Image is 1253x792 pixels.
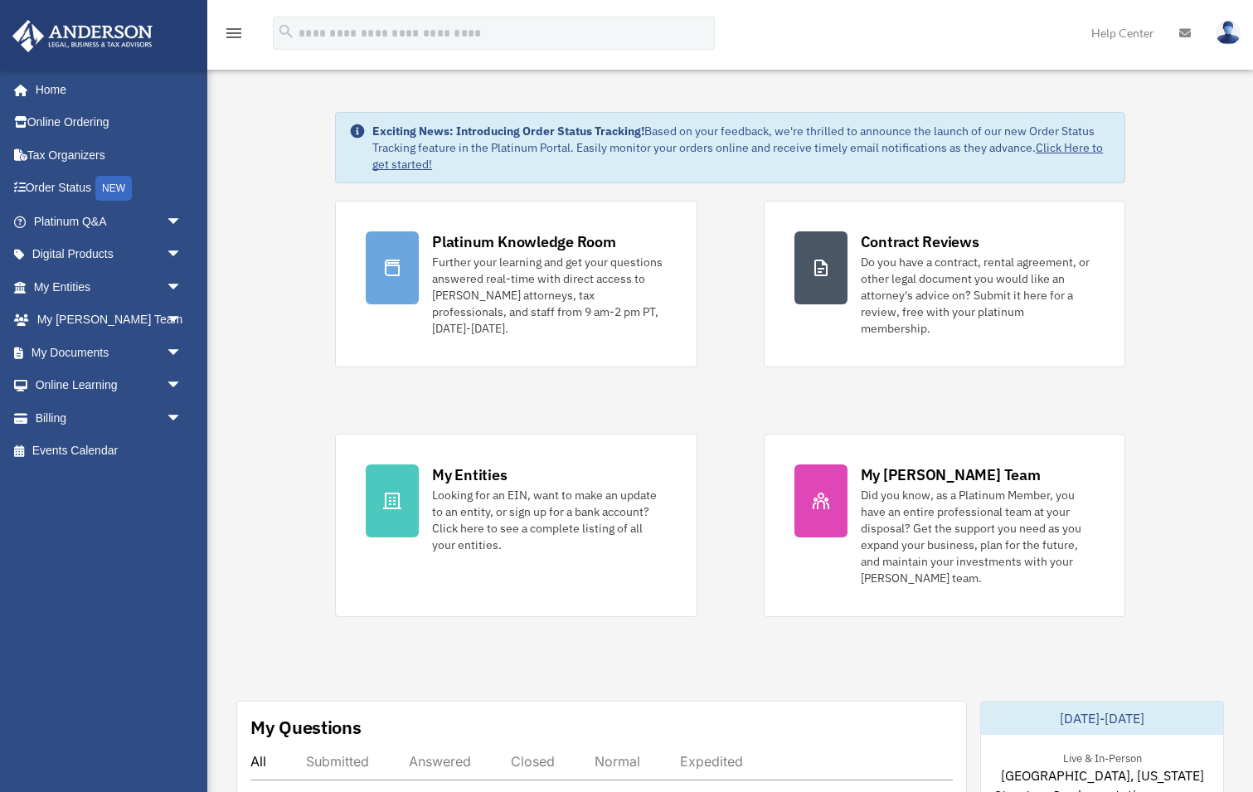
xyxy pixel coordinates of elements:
strong: Exciting News: Introducing Order Status Tracking! [372,124,644,138]
div: Platinum Knowledge Room [432,231,616,252]
span: [GEOGRAPHIC_DATA], [US_STATE] [1001,765,1204,785]
a: My Entities Looking for an EIN, want to make an update to an entity, or sign up for a bank accoun... [335,434,697,617]
span: arrow_drop_down [166,205,199,239]
a: Events Calendar [12,435,207,468]
div: Answered [409,753,471,770]
a: My [PERSON_NAME] Team Did you know, as a Platinum Member, you have an entire professional team at... [764,434,1125,617]
div: Live & In-Person [1050,748,1155,765]
a: menu [224,29,244,43]
a: My Documentsarrow_drop_down [12,336,207,369]
span: arrow_drop_down [166,238,199,272]
a: Click Here to get started! [372,140,1103,172]
div: Did you know, as a Platinum Member, you have an entire professional team at your disposal? Get th... [861,487,1095,586]
img: User Pic [1216,21,1241,45]
a: Online Ordering [12,106,207,139]
i: search [277,22,295,41]
div: NEW [95,176,132,201]
div: Contract Reviews [861,231,979,252]
div: Expedited [680,753,743,770]
div: My Entities [432,464,507,485]
img: Anderson Advisors Platinum Portal [7,20,158,52]
div: Normal [595,753,640,770]
a: Tax Organizers [12,138,207,172]
div: Further your learning and get your questions answered real-time with direct access to [PERSON_NAM... [432,254,666,337]
span: arrow_drop_down [166,270,199,304]
div: Submitted [306,753,369,770]
a: Platinum Knowledge Room Further your learning and get your questions answered real-time with dire... [335,201,697,367]
div: Do you have a contract, rental agreement, or other legal document you would like an attorney's ad... [861,254,1095,337]
a: Online Learningarrow_drop_down [12,369,207,402]
div: Closed [511,753,555,770]
a: Billingarrow_drop_down [12,401,207,435]
a: My Entitiesarrow_drop_down [12,270,207,304]
div: My [PERSON_NAME] Team [861,464,1041,485]
span: arrow_drop_down [166,304,199,338]
div: Based on your feedback, we're thrilled to announce the launch of our new Order Status Tracking fe... [372,123,1111,172]
a: Home [12,73,199,106]
span: arrow_drop_down [166,336,199,370]
div: All [250,753,266,770]
i: menu [224,23,244,43]
div: Looking for an EIN, want to make an update to an entity, or sign up for a bank account? Click her... [432,487,666,553]
span: arrow_drop_down [166,401,199,435]
a: My [PERSON_NAME] Teamarrow_drop_down [12,304,207,337]
div: [DATE]-[DATE] [981,702,1223,735]
div: My Questions [250,715,362,740]
a: Contract Reviews Do you have a contract, rental agreement, or other legal document you would like... [764,201,1125,367]
span: arrow_drop_down [166,369,199,403]
a: Digital Productsarrow_drop_down [12,238,207,271]
a: Order StatusNEW [12,172,207,206]
a: Platinum Q&Aarrow_drop_down [12,205,207,238]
